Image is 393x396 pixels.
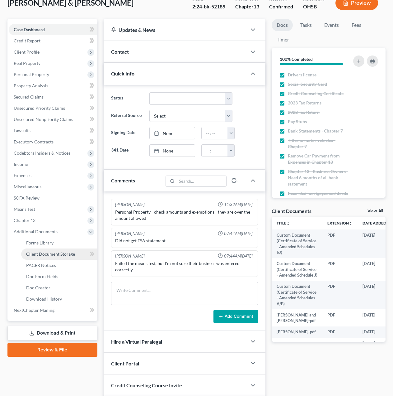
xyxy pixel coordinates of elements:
[363,221,391,225] a: Date Added expand_more
[111,70,134,76] span: Quick Info
[280,56,313,62] strong: 100% Completed
[111,177,135,183] span: Comments
[26,296,62,302] span: Download History
[150,127,195,139] a: None
[14,218,35,223] span: Chapter 13
[303,3,325,10] div: OHSB
[14,105,65,111] span: Unsecured Priority Claims
[9,114,97,125] a: Unsecured Nonpriority Claims
[272,338,322,355] td: Vehicle-Titles - Toyota Tundra-pdf
[14,162,28,167] span: Income
[235,3,259,10] div: Chapter
[269,3,293,10] div: Confirmed
[288,90,344,97] span: Credit Counseling Certificate
[9,125,97,136] a: Lawsuits
[115,253,145,259] div: [PERSON_NAME]
[14,27,45,32] span: Case Dashboard
[9,103,97,114] a: Unsecured Priority Claims
[349,222,353,225] i: unfold_more
[327,221,353,225] a: Extensionunfold_more
[322,281,358,310] td: PDF
[277,221,290,225] a: Titleunfold_more
[254,3,259,9] span: 13
[108,92,146,105] label: Status
[14,117,73,122] span: Unsecured Nonpriority Claims
[14,94,44,99] span: Secured Claims
[288,100,321,106] span: 2023 Tax Returns
[288,81,327,87] span: Social Security Card
[272,309,322,326] td: [PERSON_NAME] and [PERSON_NAME]-pdf
[288,72,316,78] span: Drivers license
[26,240,54,245] span: Forms Library
[202,145,228,157] input: -- : --
[14,206,35,212] span: Means Test
[272,281,322,310] td: Custom Document (Certificate of Service - Amended Schedules A/B)
[14,49,40,55] span: Client Profile
[21,249,97,260] a: Client Document Storage
[322,338,358,355] td: PDF
[14,195,40,200] span: SOFA Review
[14,150,70,156] span: Codebtors Insiders & Notices
[21,271,97,282] a: Doc Form Fields
[115,231,145,237] div: [PERSON_NAME]
[111,27,239,33] div: Updates & News
[322,258,358,281] td: PDF
[224,231,253,237] span: 07:44AM[DATE]
[21,293,97,305] a: Download History
[192,3,225,10] div: 2:24-bk-52189
[9,91,97,103] a: Secured Claims
[115,209,254,221] div: Personal Property - check amounts and exemptions - they are over the amount allowed
[26,274,58,279] span: Doc Form Fields
[346,19,366,31] a: Fees
[150,145,195,157] a: None
[111,339,162,345] span: Hire a Virtual Paralegal
[26,263,56,268] span: PACER Notices
[26,251,75,257] span: Client Document Storage
[111,382,182,388] span: Credit Counseling Course Invite
[9,24,97,35] a: Case Dashboard
[288,109,320,115] span: 2022 Tax Return
[288,118,307,125] span: Pay Stubs
[367,209,383,213] a: View All
[21,237,97,249] a: Forms Library
[14,128,30,133] span: Lawsuits
[288,168,352,187] span: Chapter 13 - Business Owners - Need 6 months of all bank statement
[14,307,54,313] span: NextChapter Mailing
[115,260,254,273] div: Failed the means test, but I'm not sure their business was entered correctly
[14,72,49,77] span: Personal Property
[108,144,146,157] label: 341 Date
[9,305,97,316] a: NextChapter Mailing
[272,34,294,46] a: Timer
[14,60,40,66] span: Real Property
[111,49,129,55] span: Contact
[14,229,58,234] span: Additional Documents
[115,238,254,244] div: Did not get FSA statement
[9,192,97,204] a: SOFA Review
[26,285,50,290] span: Doc Creator
[213,310,258,323] button: Add Comment
[288,137,352,150] span: Titles to motor vehicles - Chapter 7
[288,190,348,196] span: Recorded mortgages and deeds
[224,253,253,259] span: 07:44AM[DATE]
[21,260,97,271] a: PACER Notices
[7,343,97,357] a: Review & File
[14,38,40,43] span: Credit Report
[14,139,54,144] span: Executory Contracts
[202,127,228,139] input: -- : --
[224,202,253,208] span: 11:32AM[DATE]
[272,326,322,338] td: [PERSON_NAME]-pdf
[272,229,322,258] td: Custom Document (Certificate of Service - Amended Schedules I/J)
[288,128,343,134] span: Bank Statements - Chapter 7
[108,127,146,139] label: Signing Date
[286,222,290,225] i: unfold_more
[295,19,317,31] a: Tasks
[108,110,146,122] label: Referral Source
[322,229,358,258] td: PDF
[177,176,227,186] input: Search...
[272,208,311,214] div: Client Documents
[14,184,41,189] span: Miscellaneous
[322,309,358,326] td: PDF
[9,80,97,91] a: Property Analysis
[272,19,293,31] a: Docs
[9,136,97,147] a: Executory Contracts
